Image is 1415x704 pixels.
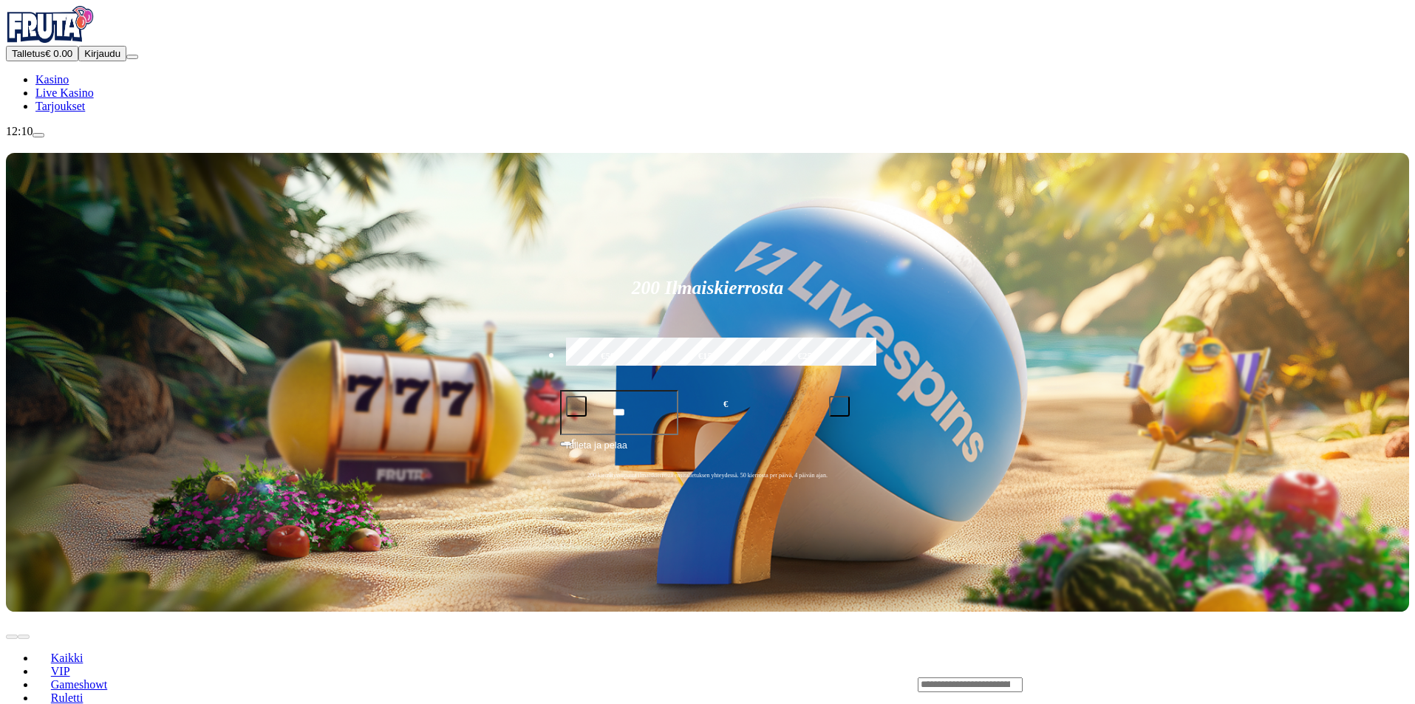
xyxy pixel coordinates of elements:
[6,6,95,43] img: Fruta
[45,652,89,664] span: Kaikki
[565,438,627,465] span: Talleta ja pelaa
[35,86,94,99] a: Live Kasino
[45,678,113,691] span: Gameshowt
[6,33,95,45] a: Fruta
[918,677,1023,692] input: Search
[33,133,44,137] button: live-chat
[45,691,89,704] span: Ruletti
[6,73,1409,113] nav: Main menu
[6,635,18,639] button: prev slide
[572,437,576,445] span: €
[45,48,72,59] span: € 0.00
[560,437,856,465] button: Talleta ja pelaa
[562,335,654,378] label: €50
[12,48,45,59] span: Talletus
[78,46,126,61] button: Kirjaudu
[35,660,85,682] a: VIP
[84,48,120,59] span: Kirjaudu
[6,125,33,137] span: 12:10
[6,6,1409,113] nav: Primary
[566,396,587,417] button: minus icon
[6,46,78,61] button: Talletusplus icon€ 0.00
[829,396,850,417] button: plus icon
[35,646,98,669] a: Kaikki
[761,335,853,378] label: €250
[18,635,30,639] button: next slide
[661,335,753,378] label: €150
[35,673,123,695] a: Gameshowt
[35,73,69,86] a: Kasino
[126,55,138,59] button: menu
[723,397,728,411] span: €
[35,100,85,112] a: Tarjoukset
[45,665,76,677] span: VIP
